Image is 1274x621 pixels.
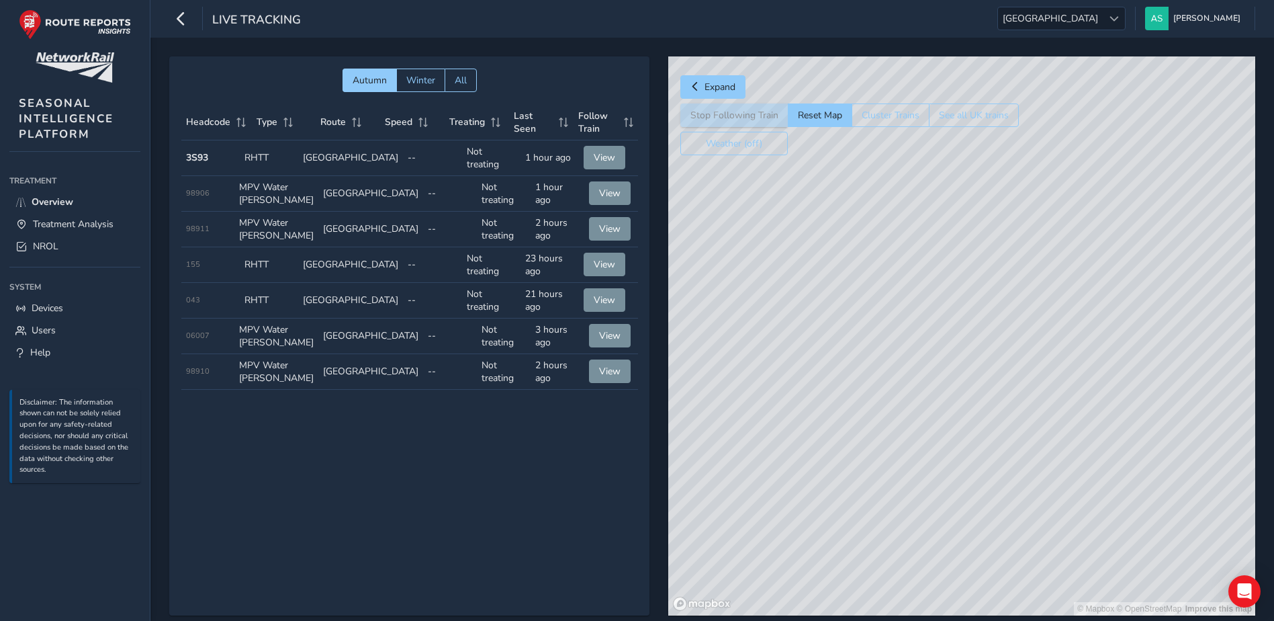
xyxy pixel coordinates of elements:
span: Headcode [186,116,230,128]
td: RHTT [240,283,298,319]
td: 2 hours ago [531,354,584,390]
td: MPV Water [PERSON_NAME] [234,354,318,390]
button: Reset Map [788,103,852,127]
td: [GEOGRAPHIC_DATA] [318,212,423,247]
td: 23 hours ago [520,247,579,283]
td: -- [423,212,477,247]
button: Cluster Trains [852,103,929,127]
span: Devices [32,302,63,315]
a: NROL [9,235,140,257]
td: -- [403,283,461,319]
button: All [445,69,477,92]
span: 98911 [186,224,210,234]
div: System [9,277,140,297]
span: Speed [385,116,412,128]
span: Winter [406,74,435,87]
span: 98910 [186,366,210,376]
a: Users [9,319,140,341]
span: Users [32,324,56,337]
span: View [599,222,621,235]
td: Not treating [462,247,520,283]
span: View [599,365,621,378]
span: View [594,294,615,306]
td: Not treating [462,140,520,176]
img: diamond-layout [1145,7,1169,30]
a: Devices [9,297,140,319]
p: Disclaimer: The information shown can not be solely relied upon for any safety-related decisions,... [19,397,134,477]
button: See all UK trains [929,103,1019,127]
td: -- [423,319,477,354]
span: Route [320,116,346,128]
button: View [589,324,631,347]
span: Autumn [353,74,387,87]
button: View [584,288,625,312]
td: [GEOGRAPHIC_DATA] [318,354,423,390]
td: -- [403,247,461,283]
span: 155 [186,259,200,270]
button: View [589,181,631,205]
td: MPV Water [PERSON_NAME] [234,176,318,212]
span: View [599,329,621,342]
td: 2 hours ago [531,212,584,247]
a: Overview [9,191,140,213]
td: 21 hours ago [520,283,579,319]
img: customer logo [36,52,114,83]
td: Not treating [477,319,531,354]
button: View [584,146,625,169]
span: Help [30,346,50,359]
td: Not treating [477,354,531,390]
span: Last Seen [514,110,553,135]
span: [GEOGRAPHIC_DATA] [998,7,1103,30]
span: 043 [186,295,200,305]
td: [GEOGRAPHIC_DATA] [318,319,423,354]
img: rr logo [19,9,131,40]
button: Autumn [343,69,396,92]
td: [GEOGRAPHIC_DATA] [318,176,423,212]
span: NROL [33,240,58,253]
span: View [594,258,615,271]
td: [GEOGRAPHIC_DATA] [298,283,403,319]
button: View [589,217,631,241]
td: RHTT [240,247,298,283]
td: [GEOGRAPHIC_DATA] [298,140,403,176]
button: Expand [680,75,745,99]
td: Not treating [462,283,520,319]
span: View [594,151,615,164]
span: Treating [449,116,485,128]
span: View [599,187,621,200]
div: Open Intercom Messenger [1228,575,1261,608]
span: Live Tracking [212,11,301,30]
td: 3 hours ago [531,319,584,354]
button: [PERSON_NAME] [1145,7,1245,30]
button: View [584,253,625,276]
td: 1 hour ago [520,140,579,176]
td: MPV Water [PERSON_NAME] [234,319,318,354]
span: Overview [32,196,73,208]
td: -- [423,354,477,390]
div: Treatment [9,171,140,191]
span: 98906 [186,188,210,198]
span: 06007 [186,331,210,341]
button: Weather (off) [680,132,788,155]
a: Help [9,341,140,364]
td: -- [403,140,461,176]
td: 1 hour ago [531,176,584,212]
span: Type [257,116,277,128]
td: Not treating [477,176,531,212]
button: View [589,360,631,383]
span: [PERSON_NAME] [1173,7,1240,30]
span: Treatment Analysis [33,218,113,231]
span: All [455,74,467,87]
td: MPV Water [PERSON_NAME] [234,212,318,247]
button: Winter [396,69,445,92]
td: RHTT [240,140,298,176]
strong: 3S93 [186,151,208,164]
td: Not treating [477,212,531,247]
span: Follow Train [578,110,619,135]
td: -- [423,176,477,212]
td: [GEOGRAPHIC_DATA] [298,247,403,283]
span: Expand [704,81,735,93]
span: SEASONAL INTELLIGENCE PLATFORM [19,95,113,142]
a: Treatment Analysis [9,213,140,235]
